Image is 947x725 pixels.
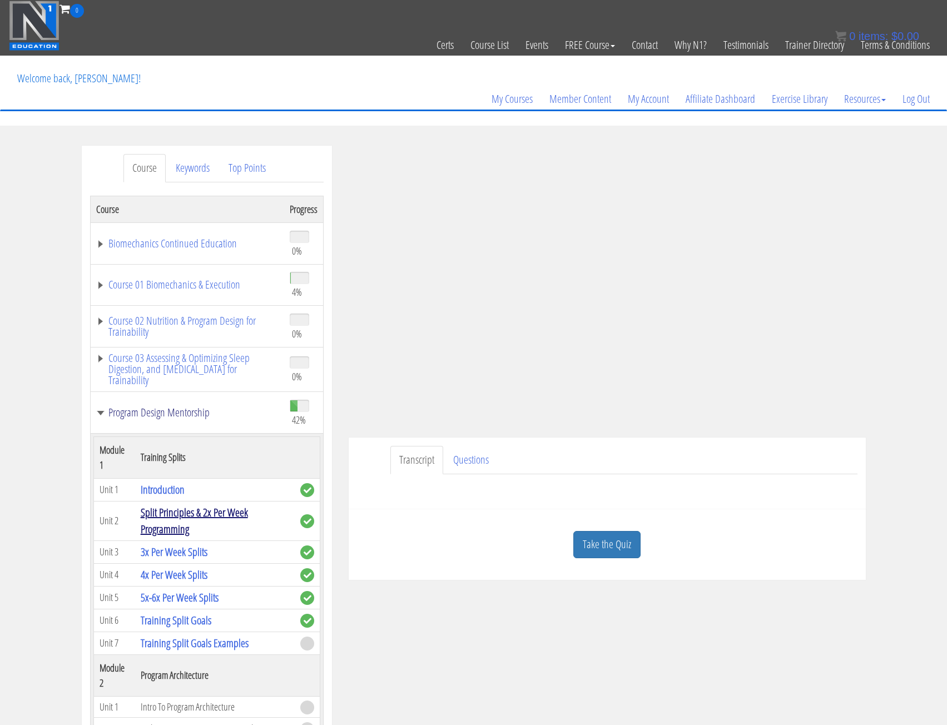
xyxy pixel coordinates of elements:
[462,18,517,72] a: Course List
[141,635,249,650] a: Training Split Goals Examples
[300,514,314,528] span: complete
[60,1,84,16] a: 0
[292,286,302,298] span: 4%
[677,72,763,126] a: Affiliate Dashboard
[93,478,135,501] td: Unit 1
[9,1,60,51] img: n1-education
[891,30,919,42] bdi: 0.00
[849,30,855,42] span: 0
[284,196,324,222] th: Progress
[835,30,919,42] a: 0 items: $0.00
[93,696,135,718] td: Unit 1
[444,446,498,474] a: Questions
[167,154,219,182] a: Keywords
[93,609,135,632] td: Unit 6
[292,370,302,383] span: 0%
[428,18,462,72] a: Certs
[715,18,777,72] a: Testimonials
[666,18,715,72] a: Why N1?
[292,414,306,426] span: 42%
[135,654,295,696] th: Program Architecture
[93,501,135,540] td: Unit 2
[70,4,84,18] span: 0
[96,238,279,249] a: Biomechanics Continued Education
[859,30,888,42] span: items:
[292,327,302,340] span: 0%
[90,196,284,222] th: Course
[623,18,666,72] a: Contact
[300,591,314,605] span: complete
[9,56,149,101] p: Welcome back, [PERSON_NAME]!
[96,352,279,386] a: Course 03 Assessing & Optimizing Sleep Digestion, and [MEDICAL_DATA] for Trainability
[573,531,641,558] a: Take the Quiz
[96,407,279,418] a: Program Design Mentorship
[220,154,275,182] a: Top Points
[141,590,219,605] a: 5x-6x Per Week Splits
[96,315,279,337] a: Course 02 Nutrition & Program Design for Trainability
[292,245,302,257] span: 0%
[93,586,135,609] td: Unit 5
[349,146,866,438] iframe: To enrich screen reader interactions, please activate Accessibility in Grammarly extension settings
[141,505,248,537] a: Split Principles & 2x Per Week Programming
[836,72,894,126] a: Resources
[763,72,836,126] a: Exercise Library
[835,31,846,42] img: icon11.png
[894,72,938,126] a: Log Out
[300,483,314,497] span: complete
[96,279,279,290] a: Course 01 Biomechanics & Execution
[93,540,135,563] td: Unit 3
[141,613,211,628] a: Training Split Goals
[93,436,135,478] th: Module 1
[141,544,207,559] a: 3x Per Week Splits
[390,446,443,474] a: Transcript
[891,30,898,42] span: $
[141,567,207,582] a: 4x Per Week Splits
[483,72,541,126] a: My Courses
[93,563,135,586] td: Unit 4
[619,72,677,126] a: My Account
[93,632,135,654] td: Unit 7
[557,18,623,72] a: FREE Course
[852,18,938,72] a: Terms & Conditions
[123,154,166,182] a: Course
[135,436,295,478] th: Training Splits
[517,18,557,72] a: Events
[541,72,619,126] a: Member Content
[93,654,135,696] th: Module 2
[300,614,314,628] span: complete
[777,18,852,72] a: Trainer Directory
[300,568,314,582] span: complete
[135,696,295,718] td: Intro To Program Architecture
[141,482,185,497] a: Introduction
[300,545,314,559] span: complete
